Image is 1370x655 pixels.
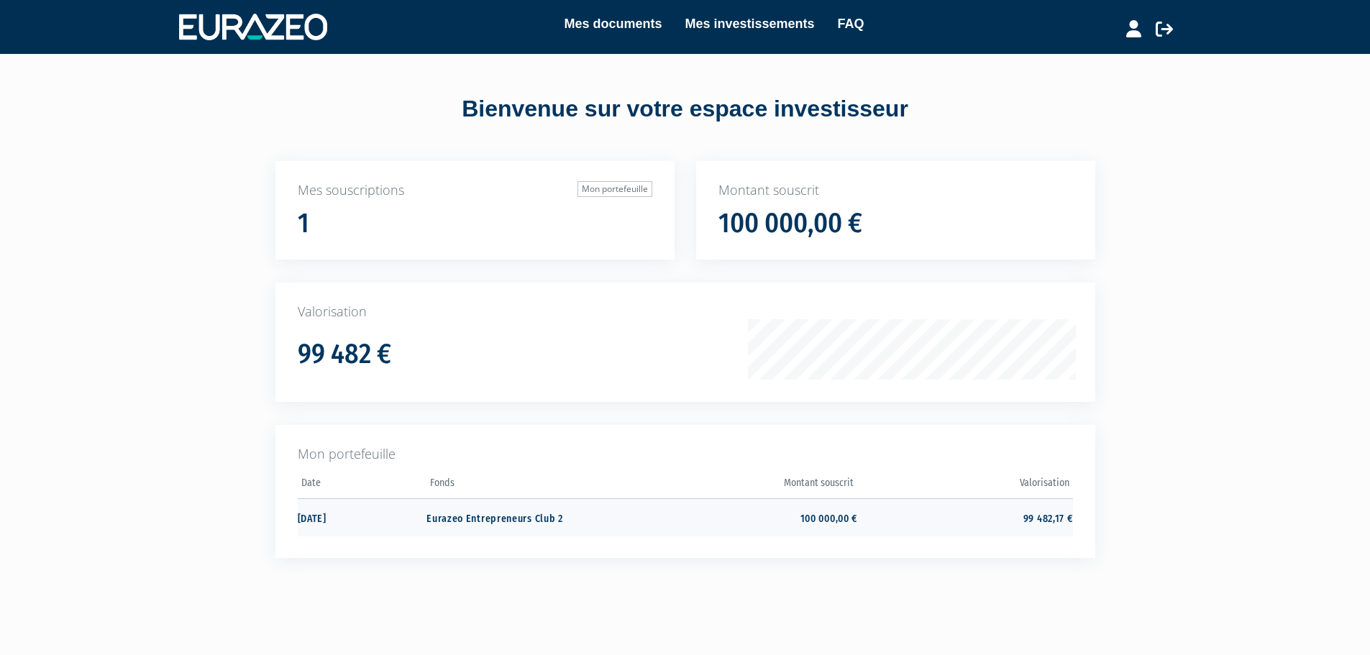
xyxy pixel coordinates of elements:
th: Montant souscrit [642,472,857,499]
th: Valorisation [857,472,1072,499]
h1: 1 [298,209,309,239]
a: Mes documents [564,14,662,34]
div: Bienvenue sur votre espace investisseur [243,93,1128,126]
a: Mon portefeuille [577,181,652,197]
th: Date [298,472,427,499]
h1: 100 000,00 € [718,209,862,239]
td: Eurazeo Entrepreneurs Club 2 [426,498,641,536]
td: [DATE] [298,498,427,536]
p: Montant souscrit [718,181,1073,200]
a: FAQ [838,14,864,34]
th: Fonds [426,472,641,499]
p: Mes souscriptions [298,181,652,200]
td: 99 482,17 € [857,498,1072,536]
p: Valorisation [298,303,1073,321]
a: Mes investissements [685,14,814,34]
p: Mon portefeuille [298,445,1073,464]
td: 100 000,00 € [642,498,857,536]
h1: 99 482 € [298,339,391,370]
img: 1732889491-logotype_eurazeo_blanc_rvb.png [179,14,327,40]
